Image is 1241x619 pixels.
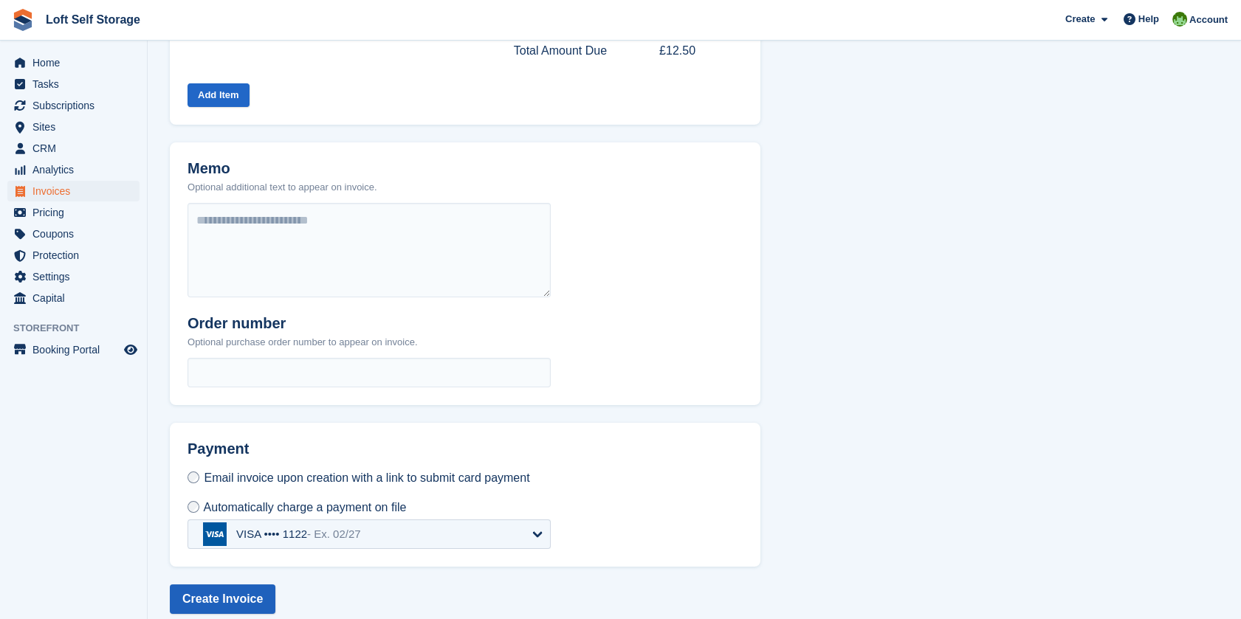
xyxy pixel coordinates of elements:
[32,52,121,73] span: Home
[188,315,417,332] h2: Order number
[639,42,695,60] span: £12.50
[188,471,199,483] input: Email invoice upon creation with a link to submit card payment
[32,117,121,137] span: Sites
[32,159,121,180] span: Analytics
[7,224,140,244] a: menu
[32,245,121,266] span: Protection
[32,339,121,360] span: Booking Portal
[236,528,361,541] div: VISA •••• 1122
[203,522,227,546] img: visa-b694ef4212b07b5f47965f94a99afb91c8fa3d2577008b26e631fad0fb21120b.svg
[7,95,140,116] a: menu
[514,42,607,60] span: Total Amount Due
[122,341,140,359] a: Preview store
[7,52,140,73] a: menu
[204,501,407,513] span: Automatically charge a payment on file
[7,339,140,360] a: menu
[188,440,551,469] h2: Payment
[170,584,275,614] button: Create Invoice
[188,180,377,195] p: Optional additional text to appear on invoice.
[13,321,147,336] span: Storefront
[32,138,121,159] span: CRM
[1189,13,1228,27] span: Account
[188,160,377,177] h2: Memo
[7,159,140,180] a: menu
[40,7,146,32] a: Loft Self Storage
[7,74,140,94] a: menu
[12,9,34,31] img: stora-icon-8386f47178a22dfd0bd8f6a31ec36ba5ce8667c1dd55bd0f319d3a0aa187defe.svg
[7,202,140,223] a: menu
[7,288,140,308] a: menu
[1138,12,1159,27] span: Help
[32,288,121,308] span: Capital
[1172,12,1187,27] img: James Johnson
[7,138,140,159] a: menu
[188,335,417,350] p: Optional purchase order number to appear on invoice.
[32,74,121,94] span: Tasks
[188,83,250,108] button: Add Item
[1065,12,1095,27] span: Create
[32,266,121,287] span: Settings
[307,528,361,540] span: - Ex. 02/27
[7,266,140,287] a: menu
[32,181,121,201] span: Invoices
[7,181,140,201] a: menu
[32,202,121,223] span: Pricing
[204,471,529,484] span: Email invoice upon creation with a link to submit card payment
[188,501,199,513] input: Automatically charge a payment on file
[7,117,140,137] a: menu
[32,95,121,116] span: Subscriptions
[7,245,140,266] a: menu
[32,224,121,244] span: Coupons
